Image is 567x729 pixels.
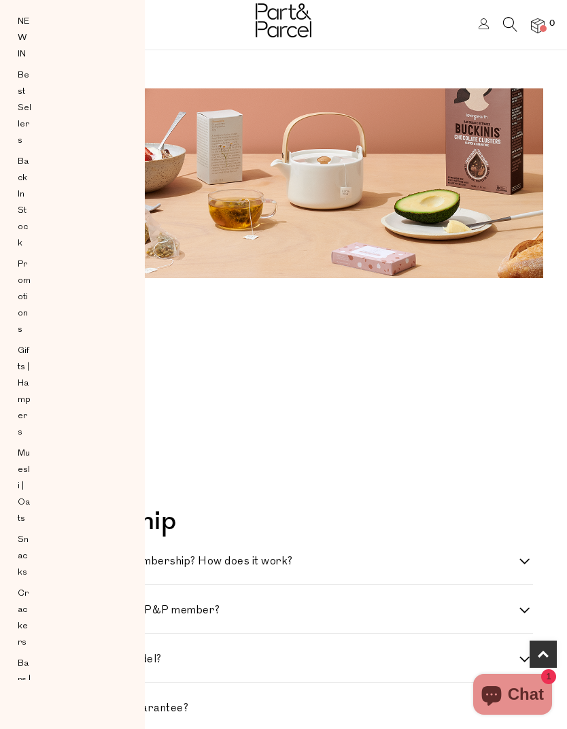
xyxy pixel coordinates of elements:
a: Gifts | Hampers [18,343,31,441]
a: Promotions [18,256,31,338]
a: NEW IN [18,14,31,63]
h4: Why should I become a P&P member? [24,605,519,616]
inbox-online-store-chat: Shopify online store chat [469,674,556,718]
img: Part&Parcel [256,3,311,37]
a: Back In Stock [18,154,31,252]
h1: FAQs [24,312,533,345]
h4: Why a membership model? [24,654,519,665]
a: Crackers [18,586,31,651]
a: Snacks [18,532,31,581]
span: 0 [546,18,558,30]
a: Muesli | Oats [18,445,31,527]
img: faq-image_1344x_crop_center.png [24,88,543,278]
a: Best Sellers [18,67,31,149]
h4: How much is a P&P membership? How does it work? [24,556,519,567]
a: 0 [531,18,545,33]
a: Bars | Chips [18,656,31,721]
h4: What is the Savings Guarantee? [24,703,519,714]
